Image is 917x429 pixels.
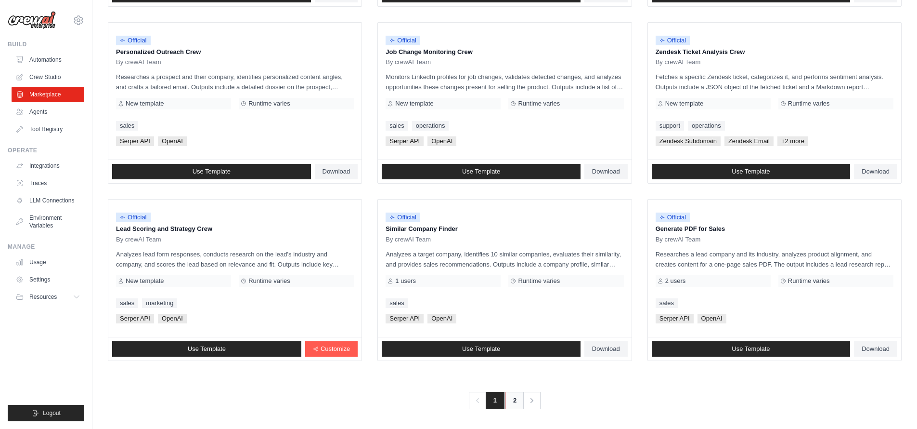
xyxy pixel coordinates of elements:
[724,136,774,146] span: Zendesk Email
[112,164,311,179] a: Use Template
[248,277,290,285] span: Runtime varies
[116,72,354,92] p: Researches a prospect and their company, identifies personalized content angles, and crafts a tai...
[656,47,893,57] p: Zendesk Ticket Analysis Crew
[395,100,433,107] span: New template
[43,409,61,417] span: Logout
[788,100,830,107] span: Runtime varies
[386,36,420,45] span: Official
[12,69,84,85] a: Crew Studio
[854,164,897,179] a: Download
[665,277,686,285] span: 2 users
[158,136,187,146] span: OpenAI
[427,136,456,146] span: OpenAI
[688,121,725,131] a: operations
[486,392,504,409] span: 1
[386,72,623,92] p: Monitors LinkedIn profiles for job changes, validates detected changes, and analyzes opportunitie...
[12,121,84,137] a: Tool Registry
[656,213,690,222] span: Official
[592,168,620,175] span: Download
[12,52,84,67] a: Automations
[8,11,56,29] img: Logo
[395,277,416,285] span: 1 users
[142,298,177,308] a: marketing
[386,47,623,57] p: Job Change Monitoring Crew
[12,272,84,287] a: Settings
[116,36,151,45] span: Official
[656,58,701,66] span: By crewAI Team
[8,147,84,154] div: Operate
[12,158,84,174] a: Integrations
[788,277,830,285] span: Runtime varies
[12,210,84,233] a: Environment Variables
[12,193,84,208] a: LLM Connections
[777,136,808,146] span: +2 more
[652,341,851,357] a: Use Template
[112,341,301,357] a: Use Template
[869,383,917,429] iframe: Chat Widget
[193,168,231,175] span: Use Template
[116,47,354,57] p: Personalized Outreach Crew
[323,168,350,175] span: Download
[697,314,726,323] span: OpenAI
[12,255,84,270] a: Usage
[116,314,154,323] span: Serper API
[8,40,84,48] div: Build
[584,341,628,357] a: Download
[116,236,161,243] span: By crewAI Team
[188,345,226,353] span: Use Template
[656,136,721,146] span: Zendesk Subdomain
[8,405,84,421] button: Logout
[656,249,893,269] p: Researches a lead company and its industry, analyzes product alignment, and creates content for a...
[386,236,431,243] span: By crewAI Team
[862,345,890,353] span: Download
[382,341,581,357] a: Use Template
[126,277,164,285] span: New template
[462,168,500,175] span: Use Template
[386,136,424,146] span: Serper API
[321,345,350,353] span: Customize
[462,345,500,353] span: Use Template
[12,289,84,305] button: Resources
[8,243,84,251] div: Manage
[584,164,628,179] a: Download
[116,121,138,131] a: sales
[116,136,154,146] span: Serper API
[656,121,684,131] a: support
[382,164,581,179] a: Use Template
[656,298,678,308] a: sales
[505,392,524,409] a: 2
[116,298,138,308] a: sales
[126,100,164,107] span: New template
[656,36,690,45] span: Official
[386,58,431,66] span: By crewAI Team
[386,314,424,323] span: Serper API
[116,224,354,234] p: Lead Scoring and Strategy Crew
[386,249,623,269] p: Analyzes a target company, identifies 10 similar companies, evaluates their similarity, and provi...
[116,249,354,269] p: Analyzes lead form responses, conducts research on the lead's industry and company, and scores th...
[386,298,408,308] a: sales
[518,100,560,107] span: Runtime varies
[862,168,890,175] span: Download
[665,100,703,107] span: New template
[12,175,84,191] a: Traces
[12,87,84,102] a: Marketplace
[412,121,449,131] a: operations
[158,314,187,323] span: OpenAI
[732,345,770,353] span: Use Template
[469,392,541,409] nav: Pagination
[386,121,408,131] a: sales
[854,341,897,357] a: Download
[29,293,57,301] span: Resources
[12,104,84,120] a: Agents
[386,224,623,234] p: Similar Company Finder
[652,164,851,179] a: Use Template
[305,341,358,357] a: Customize
[732,168,770,175] span: Use Template
[248,100,290,107] span: Runtime varies
[427,314,456,323] span: OpenAI
[518,277,560,285] span: Runtime varies
[656,72,893,92] p: Fetches a specific Zendesk ticket, categorizes it, and performs sentiment analysis. Outputs inclu...
[116,58,161,66] span: By crewAI Team
[656,314,694,323] span: Serper API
